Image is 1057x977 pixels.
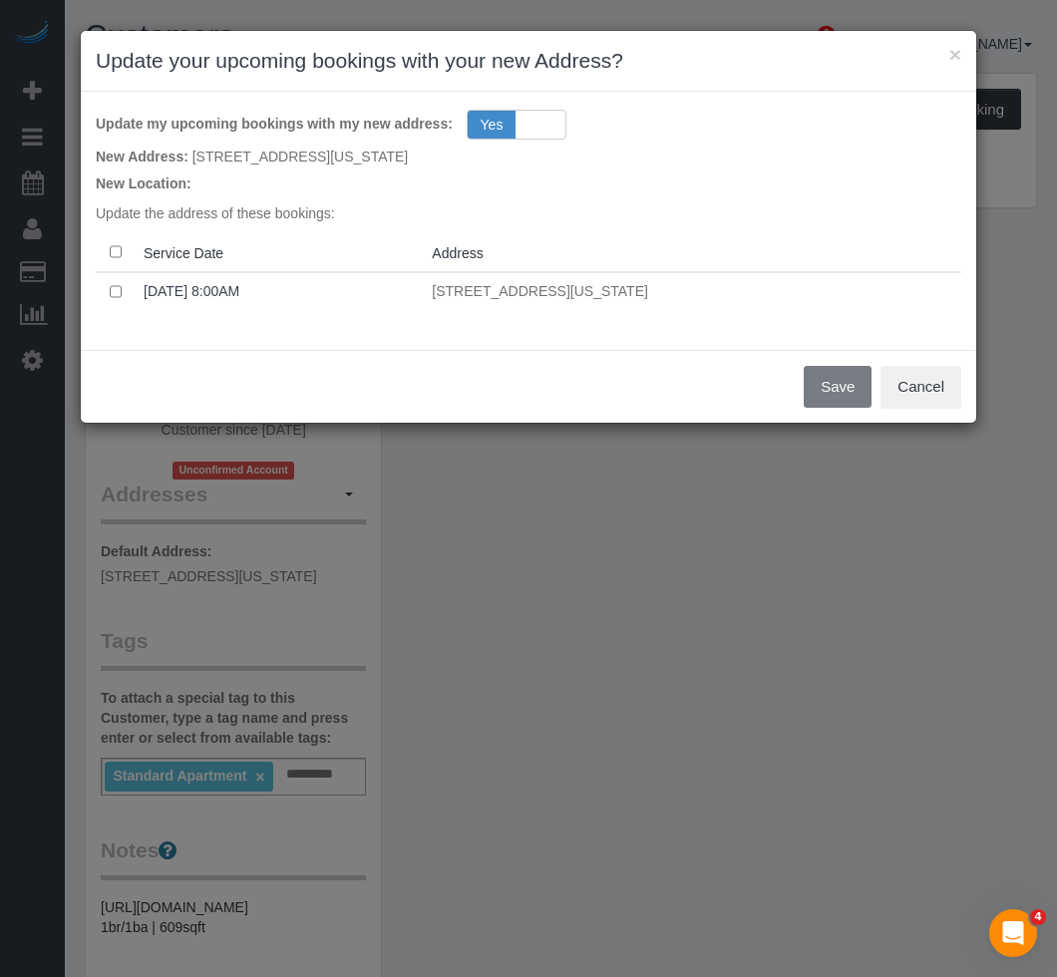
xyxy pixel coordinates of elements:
[136,272,424,318] td: Service Date
[949,44,961,65] button: ×
[192,149,409,164] span: [STREET_ADDRESS][US_STATE]
[424,233,961,272] th: Address
[96,140,188,166] label: New Address:
[96,107,453,134] label: Update my upcoming bookings with my new address:
[432,281,953,301] p: [STREET_ADDRESS][US_STATE]
[136,233,424,272] th: Service Date
[424,272,961,318] td: Address
[881,366,961,408] button: Cancel
[1030,909,1046,925] span: 4
[468,111,517,139] span: Yes
[96,203,961,223] p: Update the address of these bookings:
[144,283,239,299] a: [DATE] 8:00AM
[989,909,1037,957] iframe: Intercom live chat
[96,166,191,193] label: New Location:
[96,46,961,76] h3: Update your upcoming bookings with your new Address?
